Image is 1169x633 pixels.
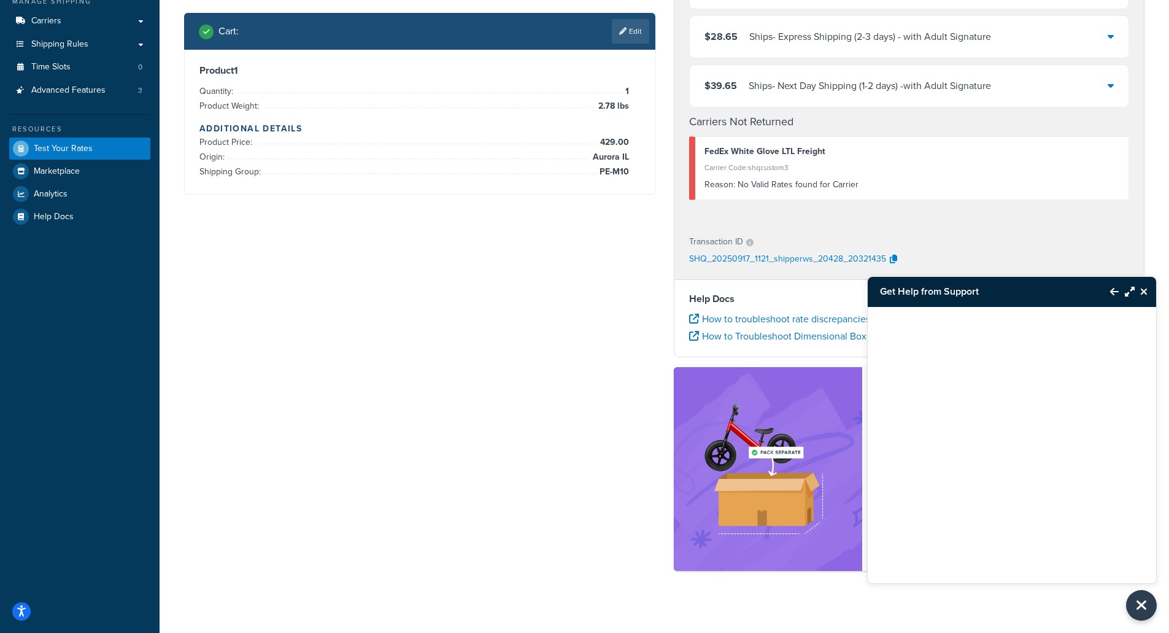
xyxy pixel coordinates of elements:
span: $28.65 [704,29,738,44]
span: Carriers [31,16,61,26]
a: How to troubleshoot rate discrepancies [689,312,870,326]
span: Product Price: [199,136,255,149]
span: Analytics [34,189,68,200]
a: Marketplace [9,160,150,182]
span: 1 [622,84,629,99]
span: Shipping Rules [31,39,88,50]
button: Close Resource Center [1135,284,1156,299]
span: Origin: [199,150,228,163]
h2: Cart : [218,26,239,37]
button: Close Resource Center [1126,590,1157,621]
h3: Get Help from Support [868,277,1098,306]
a: Time Slots0 [9,56,150,79]
p: Transaction ID [689,233,743,250]
span: Advanced Features [31,85,106,96]
span: Help Docs [34,212,74,222]
a: How to Troubleshoot Dimensional Boxes Not Packing as Expected [689,329,985,343]
a: Carriers [9,10,150,33]
li: Time Slots [9,56,150,79]
img: feature-image-dim-d40ad3071a2b3c8e08177464837368e35600d3c5e73b18a22c1e4bb210dc32ac.png [692,386,844,552]
span: $39.65 [704,79,737,93]
h4: Additional Details [199,122,640,135]
div: Ships - Express Shipping (2-3 days) - with Adult Signature [749,28,991,45]
span: 2.78 lbs [595,99,629,114]
span: Marketplace [34,166,80,177]
h4: Carriers Not Returned [689,114,1130,130]
a: Help Docs [9,206,150,228]
h3: Product 1 [199,64,640,77]
div: No Valid Rates found for Carrier [704,176,1120,193]
div: Resources [9,124,150,134]
a: Edit [612,19,649,44]
div: Carrier Code: shqcustom3 [704,159,1120,176]
div: Ships - Next Day Shipping (1-2 days) -with Adult Signature [749,77,991,95]
span: Time Slots [31,62,71,72]
li: Advanced Features [9,79,150,102]
a: Shipping Rules [9,33,150,56]
span: 3 [138,85,142,96]
div: FedEx White Glove LTL Freight [704,143,1120,160]
span: 429.00 [597,135,629,150]
span: Quantity: [199,85,236,98]
a: Analytics [9,183,150,205]
a: Advanced Features3 [9,79,150,102]
span: Test Your Rates [34,144,93,154]
p: SHQ_20250917_1121_shipperws_20428_20321435 [689,250,886,269]
button: Back to Resource Center [1098,278,1119,306]
span: Aurora IL [590,150,629,165]
span: Shipping Group: [199,165,264,178]
h4: Help Docs [689,292,1130,306]
span: PE-M10 [596,165,629,179]
a: Test Your Rates [9,138,150,160]
span: Reason: [704,178,735,191]
span: Product Weight: [199,99,262,112]
button: Maximize Resource Center [1119,278,1135,306]
span: 0 [138,62,142,72]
